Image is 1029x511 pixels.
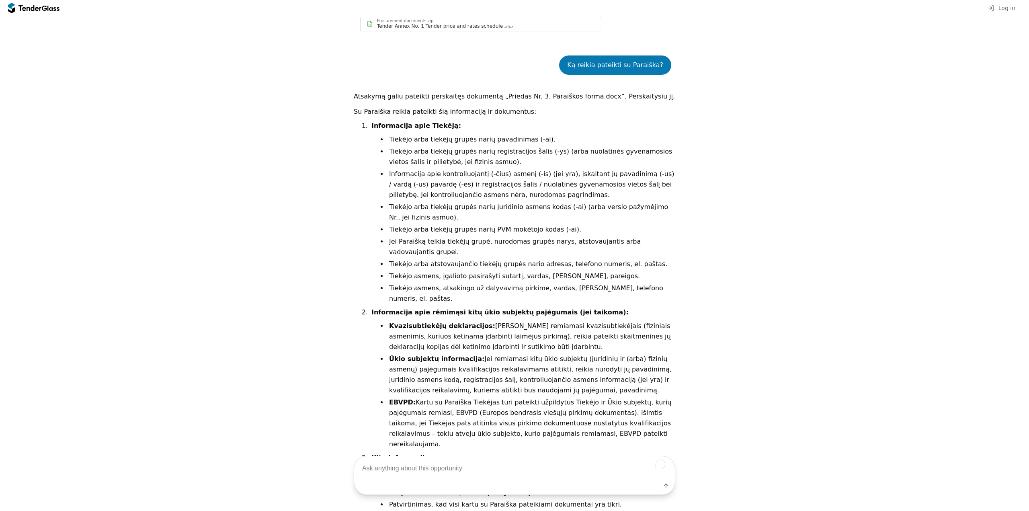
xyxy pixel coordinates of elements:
[387,259,675,269] li: Tiekėjo arba atstovaujančio tiekėjų grupės nario adresas, telefono numeris, el. paštas.
[377,19,433,23] div: Procurement documents.zip
[377,23,503,29] div: Tender Annex No. 1 Tender price and rates schedule
[387,169,675,200] li: Informacija apie kontroliuojantį (-čius) asmenį (-is) (jei yra), įskaitant jų pavadinimą (-us) / ...
[389,398,416,406] strong: EBVPD:
[389,355,484,363] strong: Ūkio subjektų informacija:
[387,354,675,396] li: Jei remiamasi kitų ūkio subjektų (juridinių ir (arba) fizinių asmenų) pajėgumais kvalifikacijos r...
[387,224,675,235] li: Tiekėjo arba tiekėjų grupės narių PVM mokėtojo kodas (-ai).
[354,456,675,480] textarea: To enrich screen reader interactions, please activate Accessibility in Grammarly extension settings
[387,146,675,167] li: Tiekėjo arba tiekėjų grupės narių registracijos šalis (-ys) (arba nuolatinės gyvenamosios vietos ...
[387,236,675,257] li: Jei Paraišką teikia tiekėjų grupė, nurodomas grupės narys, atstovaujantis arba vadovaujantis grupei.
[567,60,663,71] div: Ką reikia pateikti su Paraiška?
[371,122,461,129] strong: Informacija apie Tiekėją:
[986,3,1018,13] button: Log in
[360,17,601,31] a: Procurement documents.zipTender Annex No. 1 Tender price and rates schedule.xlsx
[504,24,514,29] div: .xlsx
[387,134,675,145] li: Tiekėjo arba tiekėjų grupės narių pavadinimas (-ai).
[387,202,675,223] li: Tiekėjo arba tiekėjų grupės narių juridinio asmens kodas (-ai) (arba verslo pažymėjimo Nr., jei f...
[387,283,675,304] li: Tiekėjo asmens, atsakingo už dalyvavimą pirkime, vardas, [PERSON_NAME], telefono numeris, el. paš...
[387,397,675,449] li: Kartu su Paraiška Tiekėjas turi pateikti užpildytus Tiekėjo ir Ūkio subjektų, kurių pajėgumais re...
[998,5,1015,11] span: Log in
[354,106,675,117] p: Su Paraiška reikia pateikti šią informaciją ir dokumentus:
[389,322,495,330] strong: Kvazisubtiekėjų deklaracijos:
[354,91,675,102] p: Atsakymą galiu pateikti perskaitęs dokumentą „Priedas Nr. 3. Paraiškos forma.docx“. Perskaitysiu jį.
[387,271,675,281] li: Tiekėjo asmens, įgalioto pasirašyti sutartį, vardas, [PERSON_NAME], pareigos.
[371,308,629,316] strong: Informacija apie rėmimąsi kitų ūkio subjektų pajėgumais (jei taikoma):
[387,321,675,352] li: [PERSON_NAME] remiamasi kvazisubtiekėjais (fiziniais asmenimis, kuriuos ketinama įdarbinti laimėj...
